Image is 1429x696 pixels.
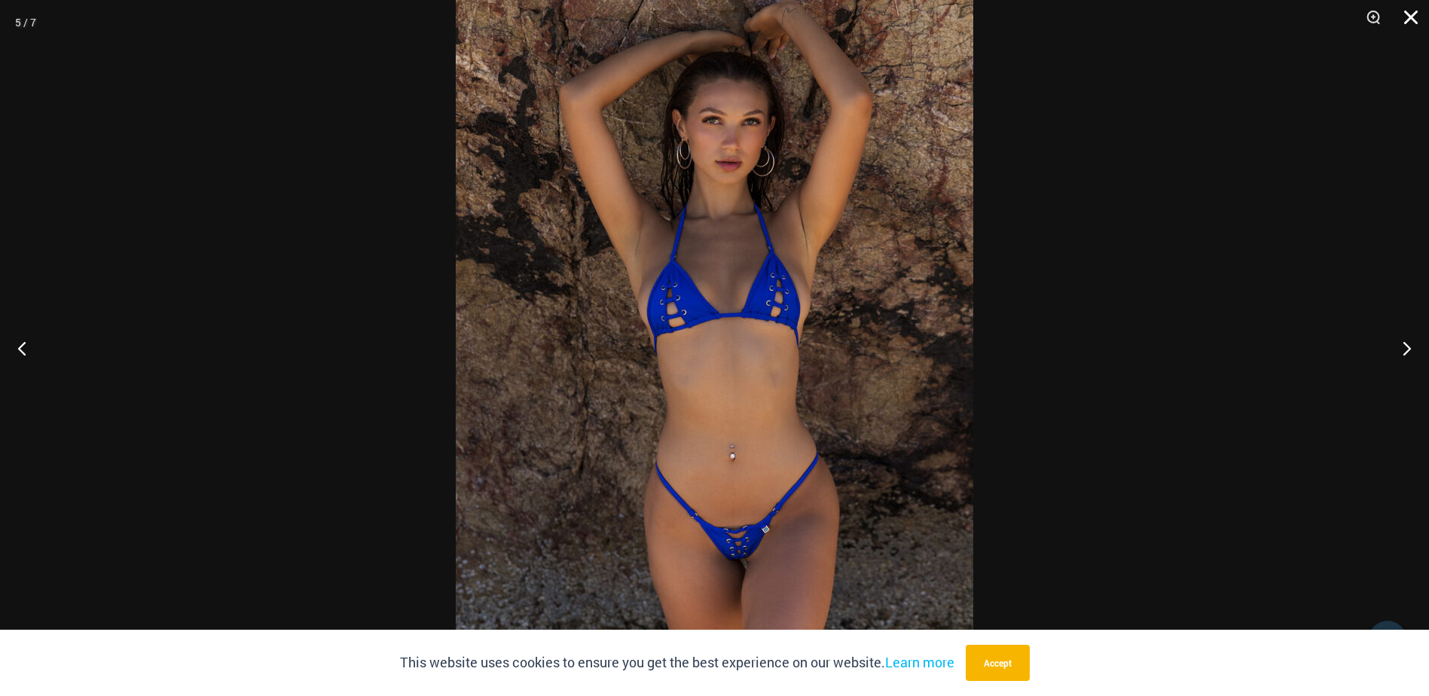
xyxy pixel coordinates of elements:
[1373,310,1429,386] button: Next
[966,645,1030,681] button: Accept
[15,11,36,34] div: 5 / 7
[885,653,954,671] a: Learn more
[400,652,954,674] p: This website uses cookies to ensure you get the best experience on our website.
